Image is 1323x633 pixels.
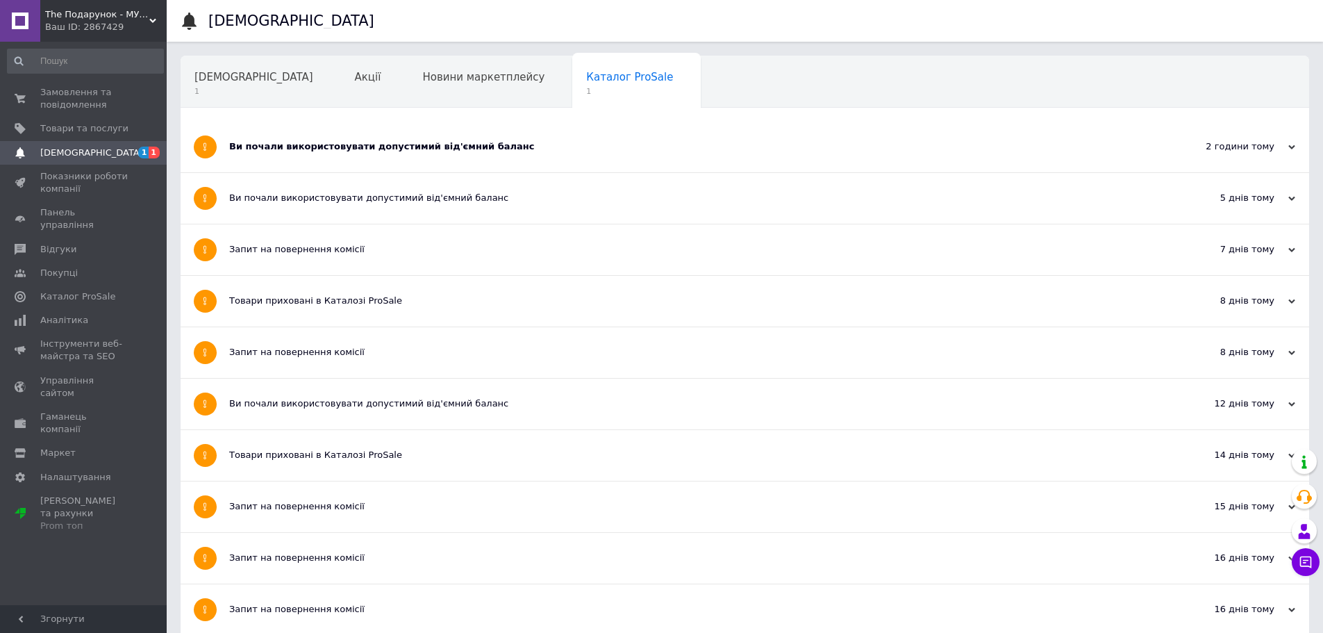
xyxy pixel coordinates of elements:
div: 16 днів тому [1156,603,1295,616]
div: Запит на повернення комісії [229,603,1156,616]
input: Пошук [7,49,164,74]
span: Каталог ProSale [40,290,115,303]
h1: [DEMOGRAPHIC_DATA] [208,13,374,29]
div: 8 днів тому [1156,295,1295,307]
div: 16 днів тому [1156,552,1295,564]
div: Запит на повернення комісії [229,552,1156,564]
span: 1 [138,147,149,158]
div: 8 днів тому [1156,346,1295,359]
div: Ви почали використовувати допустимий від'ємний баланс [229,397,1156,410]
span: Товари та послуги [40,122,128,135]
div: Запит на повернення комісії [229,500,1156,513]
span: Відгуки [40,243,76,256]
div: 12 днів тому [1156,397,1295,410]
span: Каталог ProSale [586,71,673,83]
div: Ви почали використовувати допустимий від'ємний баланс [229,192,1156,204]
span: Маркет [40,447,76,459]
button: Чат з покупцем [1292,548,1320,576]
span: [PERSON_NAME] та рахунки [40,495,128,533]
span: Інструменти веб-майстра та SEO [40,338,128,363]
span: [DEMOGRAPHIC_DATA] [194,71,313,83]
span: Панель управління [40,206,128,231]
span: Акції [355,71,381,83]
span: 1 [586,86,673,97]
div: 5 днів тому [1156,192,1295,204]
span: Покупці [40,267,78,279]
div: Товари приховані в Каталозі ProSale [229,449,1156,461]
span: Показники роботи компанії [40,170,128,195]
div: Запит на повернення комісії [229,243,1156,256]
div: Запит на повернення комісії [229,346,1156,359]
div: 15 днів тому [1156,500,1295,513]
span: 1 [194,86,313,97]
span: Аналітика [40,314,88,327]
div: 7 днів тому [1156,243,1295,256]
div: 14 днів тому [1156,449,1295,461]
span: Управління сайтом [40,375,128,400]
span: Замовлення та повідомлення [40,86,128,111]
span: Налаштування [40,471,111,484]
div: Товари приховані в Каталозі ProSale [229,295,1156,307]
span: 1 [149,147,160,158]
span: Новини маркетплейсу [422,71,544,83]
div: Prom топ [40,520,128,532]
span: Гаманець компанії [40,411,128,436]
span: The Подарунок - МУЛЬТИМАРКЕТ свята! [45,8,149,21]
div: Ви почали використовувати допустимий від'ємний баланс [229,140,1156,153]
div: 2 години тому [1156,140,1295,153]
div: Ваш ID: 2867429 [45,21,167,33]
span: [DEMOGRAPHIC_DATA] [40,147,143,159]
